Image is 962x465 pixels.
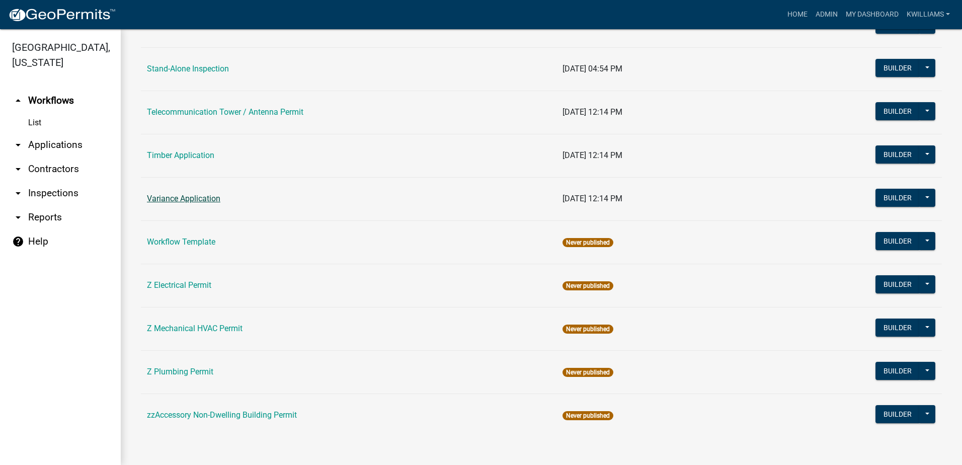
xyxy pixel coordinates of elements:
span: Never published [563,238,613,247]
a: Z Mechanical HVAC Permit [147,324,243,333]
i: arrow_drop_up [12,95,24,107]
i: arrow_drop_down [12,139,24,151]
i: arrow_drop_down [12,163,24,175]
a: kwilliams [903,5,954,24]
a: Home [783,5,812,24]
span: Never published [563,411,613,420]
a: Z Electrical Permit [147,280,211,290]
span: Never published [563,368,613,377]
i: arrow_drop_down [12,211,24,223]
a: Telecommunication Tower / Antenna Permit [147,107,303,117]
span: [DATE] 12:14 PM [563,150,622,160]
a: My Dashboard [842,5,903,24]
button: Builder [875,189,920,207]
button: Builder [875,102,920,120]
a: Workflow Template [147,237,215,247]
span: [DATE] 12:14 PM [563,107,622,117]
i: help [12,236,24,248]
a: Z Plumbing Permit [147,367,213,376]
button: Builder [875,362,920,380]
button: Builder [875,275,920,293]
button: Builder [875,59,920,77]
a: Variance Application [147,194,220,203]
span: [DATE] 04:54 PM [563,64,622,73]
span: Never published [563,325,613,334]
span: [DATE] 12:14 PM [563,194,622,203]
button: Builder [875,319,920,337]
button: Builder [875,232,920,250]
button: Builder [875,16,920,34]
button: Builder [875,405,920,423]
a: zzAccessory Non-Dwelling Building Permit [147,410,297,420]
span: Never published [563,281,613,290]
a: Admin [812,5,842,24]
a: Timber Application [147,150,214,160]
a: Stand-Alone Inspection [147,64,229,73]
i: arrow_drop_down [12,187,24,199]
button: Builder [875,145,920,164]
